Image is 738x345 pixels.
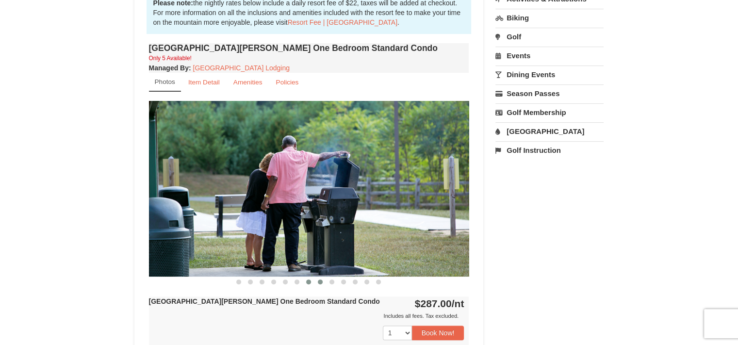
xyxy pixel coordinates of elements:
[495,28,604,46] a: Golf
[227,73,269,92] a: Amenities
[412,326,464,340] button: Book Now!
[193,64,290,72] a: [GEOGRAPHIC_DATA] Lodging
[495,103,604,121] a: Golf Membership
[415,298,464,309] strong: $287.00
[276,79,298,86] small: Policies
[149,311,464,321] div: Includes all fees. Tax excluded.
[149,55,192,62] small: Only 5 Available!
[288,18,397,26] a: Resort Fee | [GEOGRAPHIC_DATA]
[149,64,191,72] strong: :
[155,78,175,85] small: Photos
[495,9,604,27] a: Biking
[149,43,469,53] h4: [GEOGRAPHIC_DATA][PERSON_NAME] One Bedroom Standard Condo
[149,64,189,72] span: Managed By
[188,79,220,86] small: Item Detail
[495,84,604,102] a: Season Passes
[269,73,305,92] a: Policies
[149,297,380,305] strong: [GEOGRAPHIC_DATA][PERSON_NAME] One Bedroom Standard Condo
[149,101,469,276] img: 18876286-195-42e832b4.jpg
[182,73,226,92] a: Item Detail
[495,66,604,83] a: Dining Events
[495,47,604,65] a: Events
[149,73,181,92] a: Photos
[495,122,604,140] a: [GEOGRAPHIC_DATA]
[495,141,604,159] a: Golf Instruction
[233,79,262,86] small: Amenities
[452,298,464,309] span: /nt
